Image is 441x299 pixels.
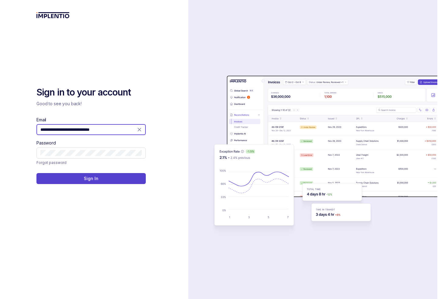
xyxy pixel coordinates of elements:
[36,12,70,18] img: logo
[84,176,98,182] p: Sign In
[36,86,146,99] h2: Sign in to your account
[36,140,56,146] label: Password
[36,160,67,166] a: Link Forgot password
[36,101,146,107] p: Good to see you back!
[36,117,46,123] label: Email
[36,160,67,166] p: Forgot password
[36,173,146,184] button: Sign In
